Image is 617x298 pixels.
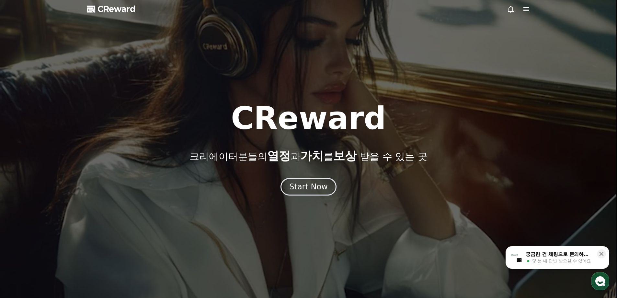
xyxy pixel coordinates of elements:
button: Start Now [280,178,337,196]
span: 가치 [300,149,324,162]
div: Start Now [289,182,328,192]
a: Start Now [280,185,337,191]
h1: CReward [231,103,386,134]
span: CReward [97,4,136,14]
p: 크리에이터분들의 과 를 받을 수 있는 곳 [189,149,427,162]
span: 보상 [333,149,357,162]
a: CReward [87,4,136,14]
span: 열정 [267,149,291,162]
